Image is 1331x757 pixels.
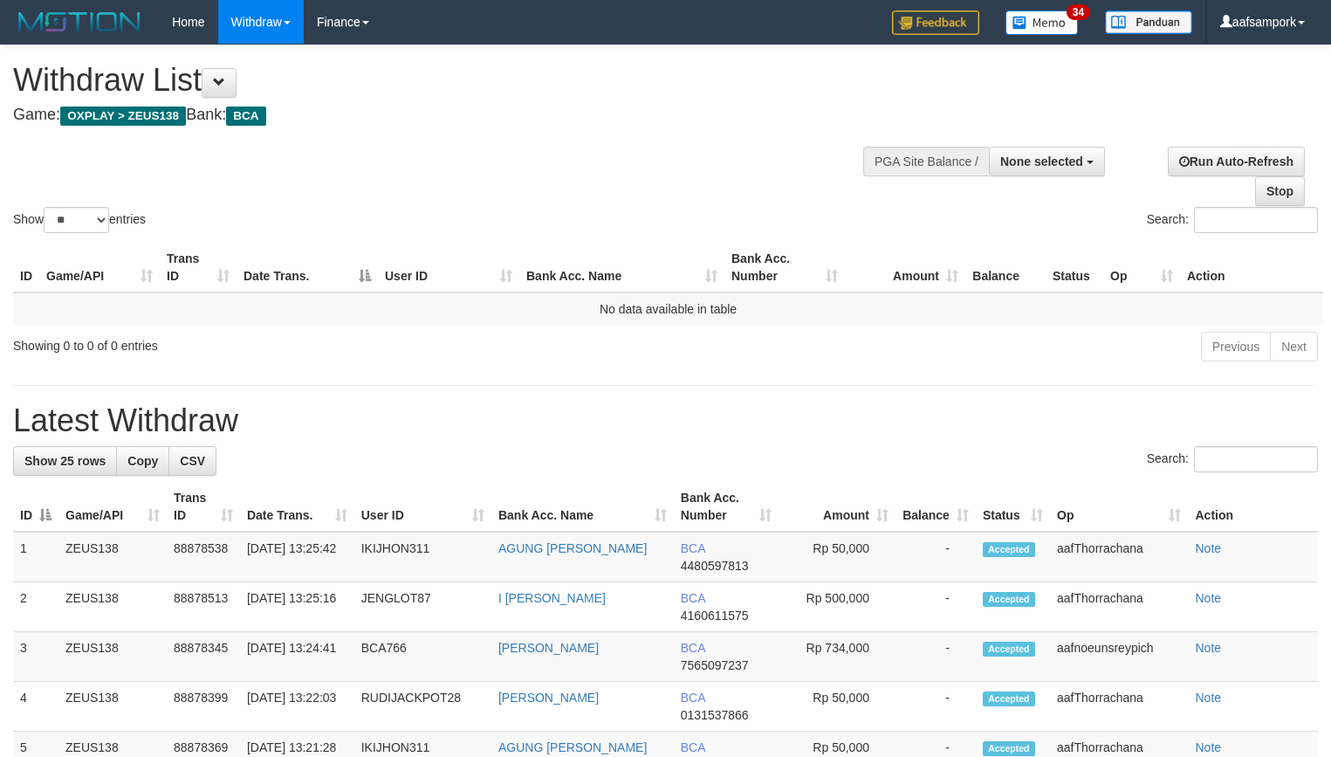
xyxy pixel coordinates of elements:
[779,582,895,632] td: Rp 500,000
[13,446,117,476] a: Show 25 rows
[724,243,845,292] th: Bank Acc. Number: activate to sort column ascending
[498,691,599,705] a: [PERSON_NAME]
[1067,4,1090,20] span: 34
[491,482,674,532] th: Bank Acc. Name: activate to sort column ascending
[116,446,169,476] a: Copy
[13,107,870,124] h4: Game: Bank:
[13,682,58,732] td: 4
[498,591,606,605] a: I [PERSON_NAME]
[1194,207,1318,233] input: Search:
[13,582,58,632] td: 2
[13,243,39,292] th: ID
[983,592,1035,607] span: Accepted
[1195,541,1221,555] a: Note
[354,532,491,582] td: IKIJHON311
[519,243,724,292] th: Bank Acc. Name: activate to sort column ascending
[1000,155,1083,169] span: None selected
[498,541,647,555] a: AGUNG [PERSON_NAME]
[167,482,240,532] th: Trans ID: activate to sort column ascending
[58,682,167,732] td: ZEUS138
[845,243,965,292] th: Amount: activate to sort column ascending
[58,482,167,532] th: Game/API: activate to sort column ascending
[1050,682,1188,732] td: aafThorrachana
[681,591,705,605] span: BCA
[39,243,160,292] th: Game/API: activate to sort column ascending
[240,682,354,732] td: [DATE] 13:22:03
[1050,532,1188,582] td: aafThorrachana
[983,642,1035,657] span: Accepted
[1105,10,1192,34] img: panduan.png
[13,482,58,532] th: ID: activate to sort column descending
[681,740,705,754] span: BCA
[1270,332,1318,361] a: Next
[167,532,240,582] td: 88878538
[1168,147,1305,176] a: Run Auto-Refresh
[1195,591,1221,605] a: Note
[779,532,895,582] td: Rp 50,000
[779,632,895,682] td: Rp 734,000
[240,632,354,682] td: [DATE] 13:24:41
[863,147,989,176] div: PGA Site Balance /
[895,632,976,682] td: -
[1180,243,1323,292] th: Action
[895,482,976,532] th: Balance: activate to sort column ascending
[983,692,1035,706] span: Accepted
[58,632,167,682] td: ZEUS138
[681,609,749,623] span: Copy 4160611575 to clipboard
[354,682,491,732] td: RUDIJACKPOT28
[976,482,1050,532] th: Status: activate to sort column ascending
[13,632,58,682] td: 3
[1050,582,1188,632] td: aafThorrachana
[892,10,979,35] img: Feedback.jpg
[498,641,599,655] a: [PERSON_NAME]
[1188,482,1318,532] th: Action
[167,632,240,682] td: 88878345
[681,541,705,555] span: BCA
[681,708,749,722] span: Copy 0131537866 to clipboard
[13,403,1318,438] h1: Latest Withdraw
[354,482,491,532] th: User ID: activate to sort column ascending
[1147,446,1318,472] label: Search:
[674,482,779,532] th: Bank Acc. Number: activate to sort column ascending
[965,243,1046,292] th: Balance
[681,658,749,672] span: Copy 7565097237 to clipboard
[1005,10,1079,35] img: Button%20Memo.svg
[989,147,1105,176] button: None selected
[237,243,378,292] th: Date Trans.: activate to sort column descending
[13,532,58,582] td: 1
[895,532,976,582] td: -
[681,691,705,705] span: BCA
[240,582,354,632] td: [DATE] 13:25:16
[127,454,158,468] span: Copy
[1255,176,1305,206] a: Stop
[13,330,541,354] div: Showing 0 to 0 of 0 entries
[895,682,976,732] td: -
[1046,243,1103,292] th: Status
[1103,243,1180,292] th: Op: activate to sort column ascending
[58,532,167,582] td: ZEUS138
[24,454,106,468] span: Show 25 rows
[167,682,240,732] td: 88878399
[240,482,354,532] th: Date Trans.: activate to sort column ascending
[240,532,354,582] td: [DATE] 13:25:42
[779,482,895,532] th: Amount: activate to sort column ascending
[378,243,519,292] th: User ID: activate to sort column ascending
[226,107,265,126] span: BCA
[1195,691,1221,705] a: Note
[58,582,167,632] td: ZEUS138
[1201,332,1271,361] a: Previous
[1195,740,1221,754] a: Note
[13,63,870,98] h1: Withdraw List
[354,582,491,632] td: JENGLOT87
[779,682,895,732] td: Rp 50,000
[681,641,705,655] span: BCA
[167,582,240,632] td: 88878513
[168,446,216,476] a: CSV
[498,740,647,754] a: AGUNG [PERSON_NAME]
[983,741,1035,756] span: Accepted
[180,454,205,468] span: CSV
[1050,482,1188,532] th: Op: activate to sort column ascending
[1050,632,1188,682] td: aafnoeunsreypich
[44,207,109,233] select: Showentries
[1194,446,1318,472] input: Search:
